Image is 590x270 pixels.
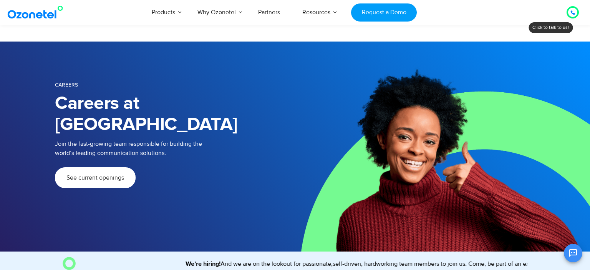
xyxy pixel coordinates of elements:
[66,175,124,181] span: See current openings
[55,82,78,88] span: Careers
[164,261,199,267] strong: We’re hiring!
[55,139,283,158] p: Join the fast-growing team responsible for building the world’s leading communication solutions.
[79,259,528,268] marquee: And we are on the lookout for passionate,self-driven, hardworking team members to join us. Come, ...
[55,93,295,135] h1: Careers at [GEOGRAPHIC_DATA]
[564,244,582,262] button: Open chat
[63,257,76,270] img: O Image
[351,3,417,22] a: Request a Demo
[55,167,136,188] a: See current openings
